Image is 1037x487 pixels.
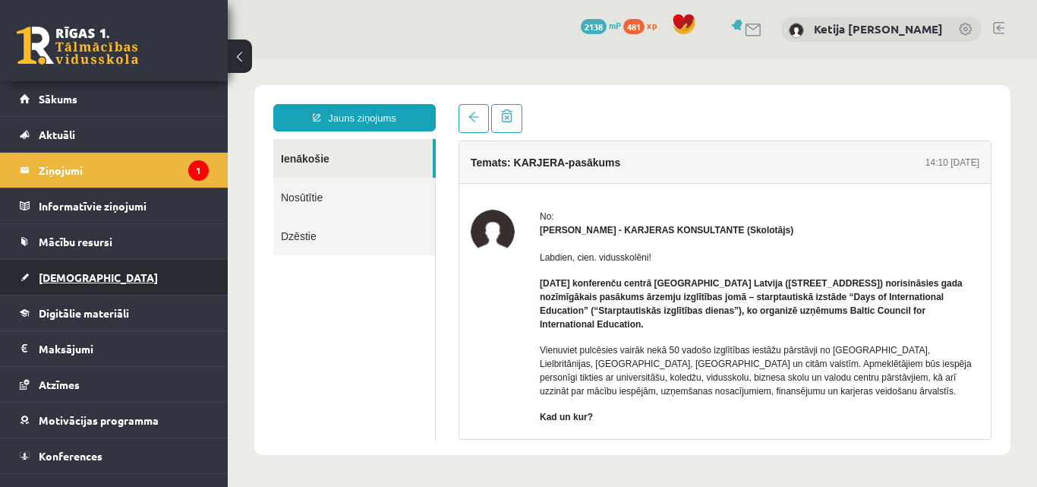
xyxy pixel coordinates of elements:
a: [DEMOGRAPHIC_DATA] [20,260,209,295]
a: Atzīmes [20,367,209,402]
span: Digitālie materiāli [39,306,129,320]
a: Mācību resursi [20,224,209,259]
img: Karīna Saveļjeva - KARJERAS KONSULTANTE [243,151,287,195]
a: Ienākošie [46,81,205,119]
a: Aktuāli [20,117,209,152]
span: 481 [623,19,645,34]
span: 2138 [581,19,607,34]
strong: [GEOGRAPHIC_DATA] – [DATE] [GEOGRAPHIC_DATA] Latvija, [STREET_ADDRESS] 10:00–17:00, ieeja bez maksas [312,379,537,417]
span: xp [647,19,657,31]
a: Dzēstie [46,158,207,197]
span: Motivācijas programma [39,413,159,427]
span: [DEMOGRAPHIC_DATA] [39,270,158,284]
legend: Ziņojumi [39,153,209,188]
span: Atzīmes [39,378,80,391]
a: Informatīvie ziņojumi [20,188,209,223]
a: 481 xp [623,19,664,31]
p: Vienuviet pulcēsies vairāk nekā 50 vadošo izglītības iestāžu pārstāvji no [GEOGRAPHIC_DATA], Liel... [312,285,752,340]
a: Digitālie materiāli [20,296,209,330]
img: Ketija Nikola Kmeta [789,23,804,38]
a: Motivācijas programma [20,403,209,438]
span: Konferences [39,449,102,463]
a: Rīgas 1. Tālmācības vidusskola [17,27,138,65]
div: 14:10 [DATE] [698,97,752,111]
a: Maksājumi [20,331,209,366]
a: 2138 mP [581,19,621,31]
strong: Kad un kur? [312,353,365,364]
legend: Informatīvie ziņojumi [39,188,209,223]
a: Sākums [20,81,209,116]
span: Sākums [39,92,77,106]
strong: [PERSON_NAME] - KARJERAS KONSULTANTE (Skolotājs) [312,166,566,177]
span: Aktuāli [39,128,75,141]
strong: [DATE] konferenču centrā [GEOGRAPHIC_DATA] Latvija ([STREET_ADDRESS]) norisināsies gada nozīmīgāk... [312,220,735,271]
span: mP [609,19,621,31]
a: Ziņojumi1 [20,153,209,188]
div: No: [312,151,752,165]
span: Mācību resursi [39,235,112,248]
a: Jauns ziņojums [46,46,208,73]
p: Labdien, cien. vidusskolēni! [312,192,752,206]
a: Konferences [20,438,209,473]
i: 1 [188,160,209,181]
legend: Maksājumi [39,331,209,366]
a: Nosūtītie [46,119,207,158]
h4: Temats: KARJERA-pasākums [243,98,392,110]
a: Ketija [PERSON_NAME] [814,21,943,36]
